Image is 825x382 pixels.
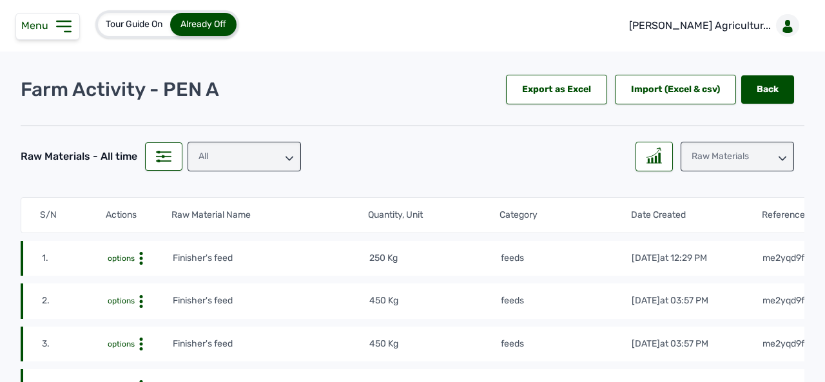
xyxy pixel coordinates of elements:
td: feeds [500,251,631,265]
a: [PERSON_NAME] Agricultur... [619,8,804,44]
td: Finisher's feed [172,337,369,351]
td: Finisher's feed [172,294,369,308]
span: Menu [21,19,53,32]
p: [PERSON_NAME] Agricultur... [629,18,771,33]
td: 3. [41,337,107,351]
div: [DATE] [632,252,707,265]
th: Category [499,208,630,222]
span: Tour Guide On [106,19,162,30]
td: feeds [500,337,631,351]
span: options [108,339,135,349]
td: feeds [500,294,631,308]
span: options [108,296,135,305]
span: options [108,254,135,263]
div: [DATE] [632,294,708,307]
td: 250 Kg [369,251,500,265]
div: [DATE] [632,338,708,350]
span: at 03:57 PM [660,338,708,349]
div: Export as Excel [506,75,607,104]
th: Date Created [630,208,762,222]
th: S/N [39,208,105,222]
td: 1. [41,251,107,265]
div: Import (Excel & csv) [615,75,736,104]
span: Already Off [180,19,226,30]
div: All [188,142,301,171]
td: 2. [41,294,107,308]
span: at 03:57 PM [660,295,708,306]
th: Quantity, Unit [367,208,499,222]
th: Raw Material Name [171,208,368,222]
span: at 12:29 PM [660,253,707,263]
div: Raw Materials [681,142,794,171]
div: Raw Materials - All time [21,149,137,164]
th: Actions [105,208,171,222]
p: Farm Activity - PEN A [21,78,219,101]
td: 450 Kg [369,294,500,308]
td: 450 Kg [369,337,500,351]
a: Back [741,75,794,104]
td: Finisher's feed [172,251,369,265]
